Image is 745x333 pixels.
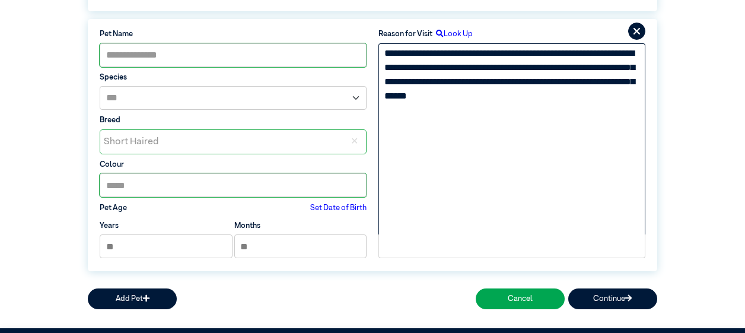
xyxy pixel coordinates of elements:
label: Months [234,220,260,231]
label: Pet Age [100,202,127,214]
button: Cancel [476,288,565,309]
div: ✕ [342,130,366,154]
label: Years [100,220,119,231]
div: Short Haired [100,130,342,154]
label: Pet Name [100,28,367,40]
button: Continue [568,288,657,309]
label: Set Date of Birth [310,202,367,214]
label: Species [100,72,367,83]
label: Look Up [432,28,473,40]
label: Reason for Visit [378,28,432,40]
label: Breed [100,115,367,126]
button: Add Pet [88,288,177,309]
label: Colour [100,159,367,170]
